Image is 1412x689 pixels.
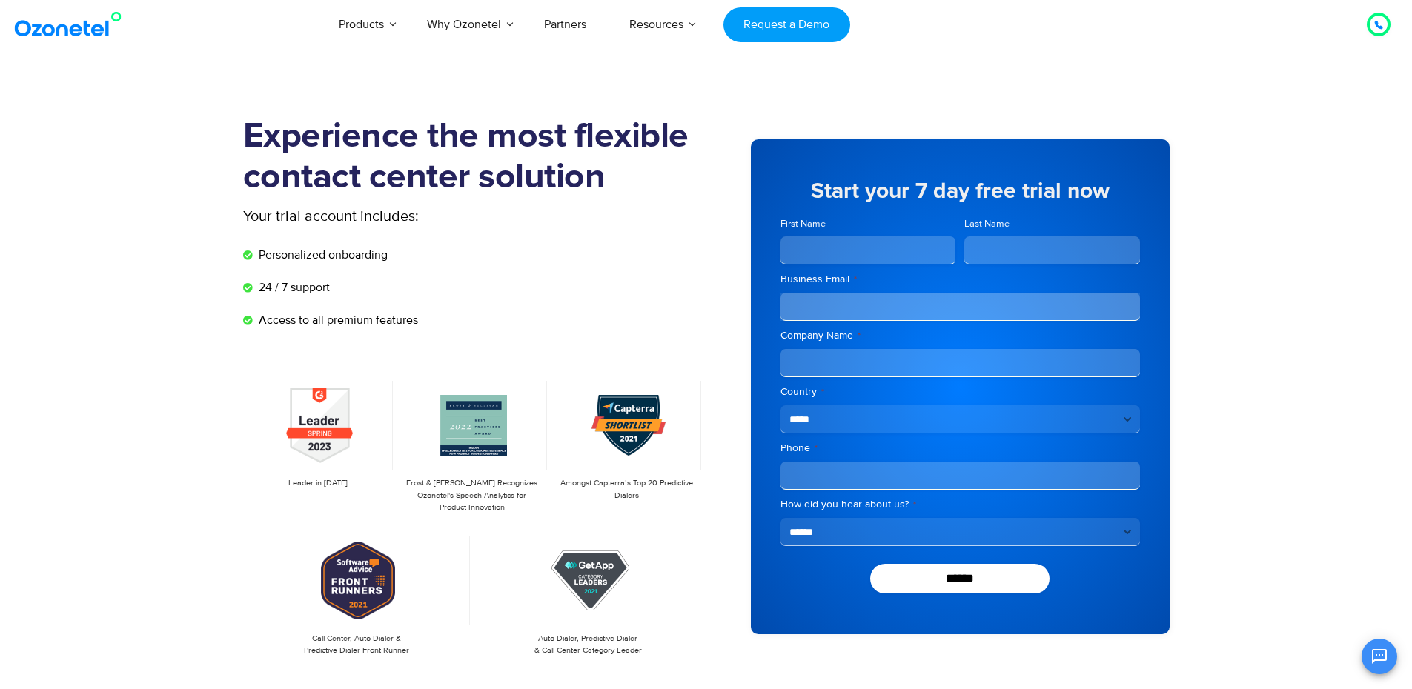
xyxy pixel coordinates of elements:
label: Phone [780,441,1140,456]
button: Open chat [1362,639,1397,674]
label: First Name [780,217,956,231]
label: Business Email [780,272,1140,287]
h1: Experience the most flexible contact center solution [243,116,706,198]
p: Frost & [PERSON_NAME] Recognizes Ozonetel's Speech Analytics for Product Innovation [405,477,540,514]
p: Call Center, Auto Dialer & Predictive Dialer Front Runner [251,633,463,657]
p: Leader in [DATE] [251,477,385,490]
label: How did you hear about us? [780,497,1140,512]
p: Your trial account includes: [243,205,595,227]
label: Company Name [780,328,1140,343]
a: Request a Demo [723,7,850,42]
p: Auto Dialer, Predictive Dialer & Call Center Category Leader [482,633,695,657]
h5: Start your 7 day free trial now [780,180,1140,202]
span: Access to all premium features [255,311,418,329]
label: Last Name [964,217,1140,231]
p: Amongst Capterra’s Top 20 Predictive Dialers [559,477,694,502]
label: Country [780,385,1140,399]
span: Personalized onboarding [255,246,388,264]
span: 24 / 7 support [255,279,330,296]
